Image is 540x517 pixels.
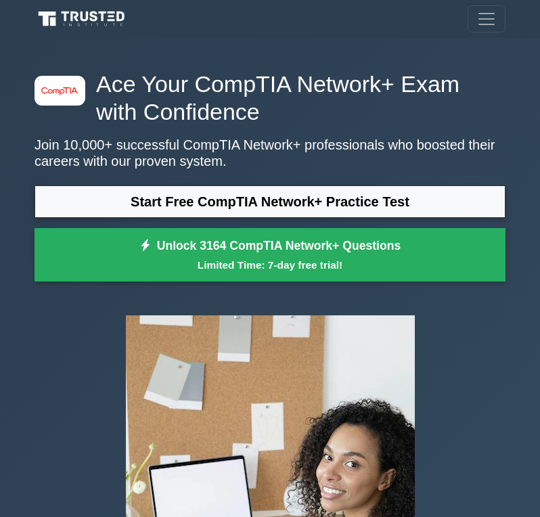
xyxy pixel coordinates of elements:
button: Toggle navigation [468,5,505,32]
h1: Ace Your CompTIA Network+ Exam with Confidence [35,70,505,126]
p: Join 10,000+ successful CompTIA Network+ professionals who boosted their careers with our proven ... [35,137,505,169]
a: Start Free CompTIA Network+ Practice Test [35,185,505,218]
small: Limited Time: 7-day free trial! [51,257,489,273]
a: Unlock 3164 CompTIA Network+ QuestionsLimited Time: 7-day free trial! [35,228,505,282]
